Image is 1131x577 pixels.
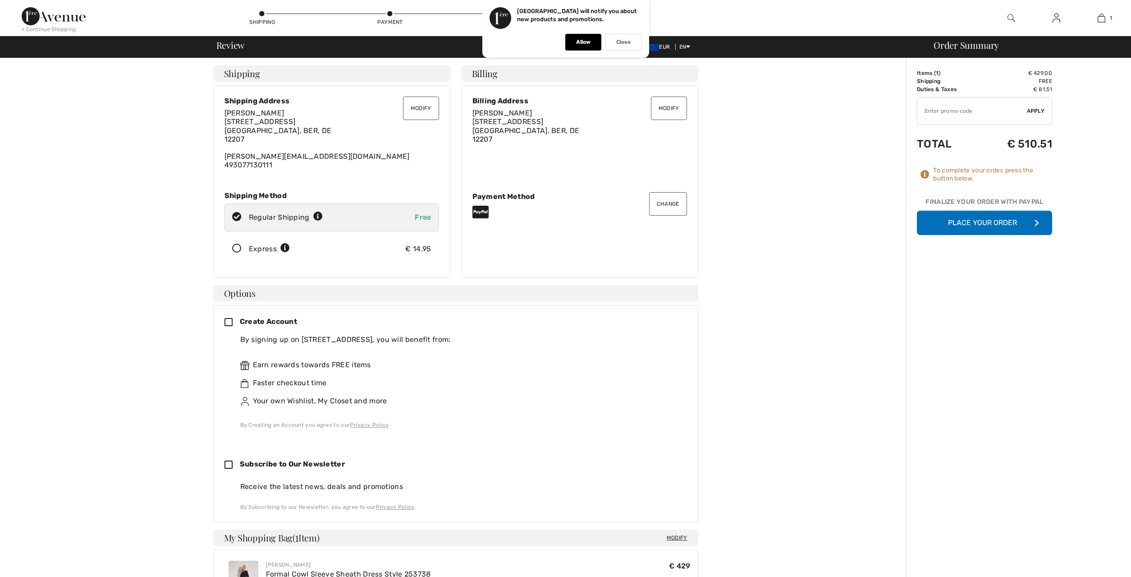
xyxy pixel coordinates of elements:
[917,129,980,159] td: Total
[213,530,698,546] h4: My Shopping Bag
[917,97,1027,125] input: Promo code
[1098,13,1105,23] img: My Bag
[240,481,687,492] div: Receive the latest news, deals and promotions
[645,44,673,50] span: EUR
[917,69,980,77] td: Items ( )
[240,379,249,388] img: faster.svg
[240,397,249,406] img: ownWishlist.svg
[249,18,276,26] div: Shipping
[649,192,687,216] button: Change
[240,503,687,511] div: By Subscribing to our Newsletter, you agree to our .
[917,85,980,93] td: Duties & Taxes
[616,39,631,46] p: Close
[933,166,1052,183] div: To complete your order, press the button below.
[249,212,323,223] div: Regular Shipping
[472,69,498,78] span: Billing
[224,109,284,117] span: [PERSON_NAME]
[224,69,260,78] span: Shipping
[240,396,680,406] div: Your own Wishlist, My Closet and more
[240,421,680,429] div: By Creating an Account you agree to our .
[376,504,414,510] a: Privacy Policy
[472,117,580,143] span: [STREET_ADDRESS] [GEOGRAPHIC_DATA], BER, DE 12207
[980,77,1052,85] td: Free
[1079,13,1123,23] a: 1
[224,191,439,200] div: Shipping Method
[213,285,698,301] h4: Options
[224,117,332,143] span: [STREET_ADDRESS] [GEOGRAPHIC_DATA], BER, DE 12207
[472,192,687,201] div: Payment Method
[295,531,298,543] span: 1
[651,97,687,120] button: Modify
[980,85,1052,93] td: € 81.51
[350,422,388,428] a: Privacy Policy
[517,8,637,23] p: [GEOGRAPHIC_DATA] will notify you about new products and promotions.
[667,533,687,542] span: Modify
[1053,13,1060,23] img: My Info
[224,97,439,105] div: Shipping Address
[1074,550,1122,572] iframe: Opens a widget where you can chat to one of our agents
[980,129,1052,159] td: € 510.51
[240,334,680,345] div: By signing up on [STREET_ADDRESS], you will benefit from:
[923,41,1126,50] div: Order Summary
[22,25,76,33] div: < Continue Shopping
[1110,14,1112,22] span: 1
[240,360,680,370] div: Earn rewards towards FREE items
[376,18,403,26] div: Payment
[216,41,245,50] span: Review
[240,460,345,468] span: Subscribe to Our Newsletter
[980,69,1052,77] td: € 429.00
[576,39,591,46] p: Allow
[1027,107,1045,115] span: Apply
[472,97,687,105] div: Billing Address
[224,109,439,169] div: [PERSON_NAME][EMAIL_ADDRESS][DOMAIN_NAME] 493077130111
[240,361,249,370] img: rewards.svg
[403,97,439,120] button: Modify
[240,378,680,388] div: Faster checkout time
[936,70,939,76] span: 1
[917,211,1052,235] button: Place Your Order
[1045,13,1067,24] a: Sign In
[415,213,431,222] span: Free
[405,244,431,254] div: € 14.95
[917,197,1052,211] div: Finalize Your Order with PayPal
[669,562,691,570] span: € 429
[240,317,297,326] span: Create Account
[472,109,532,117] span: [PERSON_NAME]
[679,44,691,50] span: EN
[645,44,659,51] img: Euro
[917,77,980,85] td: Shipping
[266,561,431,569] div: [PERSON_NAME]
[1007,13,1015,23] img: search the website
[22,7,86,25] img: 1ère Avenue
[293,531,319,544] span: ( Item)
[249,244,290,254] div: Express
